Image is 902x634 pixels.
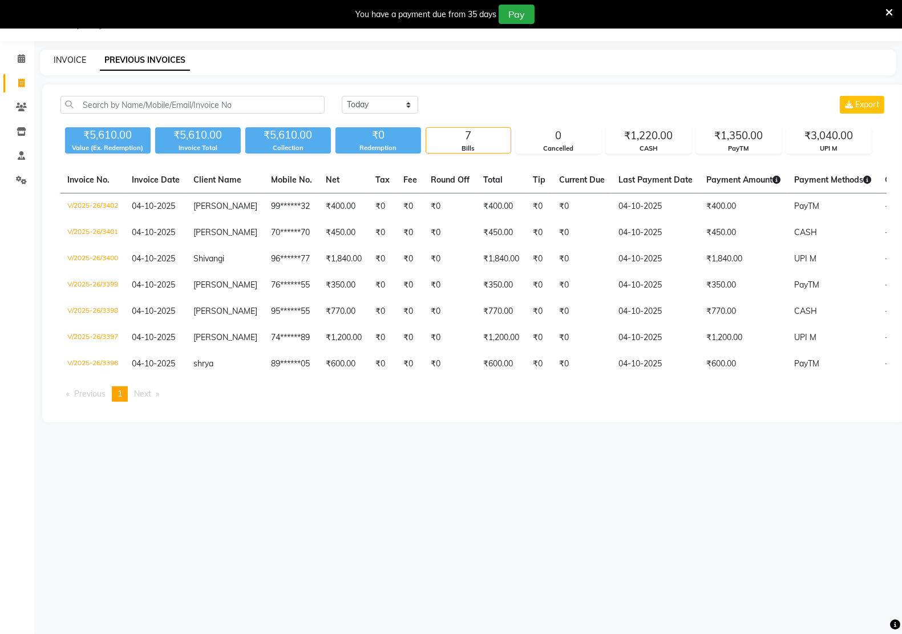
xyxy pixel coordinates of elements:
[424,351,476,377] td: ₹0
[369,298,397,325] td: ₹0
[355,9,496,21] div: You have a payment due from 35 days
[397,193,424,220] td: ₹0
[552,298,612,325] td: ₹0
[397,246,424,272] td: ₹0
[787,144,871,154] div: UPI M
[369,246,397,272] td: ₹0
[65,127,151,143] div: ₹5,610.00
[794,332,816,342] span: UPI M
[319,193,369,220] td: ₹400.00
[60,246,125,272] td: V/2025-26/3400
[132,227,175,237] span: 04-10-2025
[612,220,699,246] td: 04-10-2025
[526,351,552,377] td: ₹0
[335,127,421,143] div: ₹0
[54,55,86,65] a: INVOICE
[559,175,605,185] span: Current Due
[794,227,817,237] span: CASH
[193,358,213,369] span: shrya
[118,389,122,399] span: 1
[552,220,612,246] td: ₹0
[526,246,552,272] td: ₹0
[794,201,819,211] span: PayTM
[699,220,787,246] td: ₹450.00
[699,193,787,220] td: ₹400.00
[612,298,699,325] td: 04-10-2025
[699,246,787,272] td: ₹1,840.00
[855,99,879,110] span: Export
[706,175,780,185] span: Payment Amount
[526,325,552,351] td: ₹0
[319,325,369,351] td: ₹1,200.00
[516,128,601,144] div: 0
[476,325,526,351] td: ₹1,200.00
[476,246,526,272] td: ₹1,840.00
[476,193,526,220] td: ₹400.00
[271,175,312,185] span: Mobile No.
[699,325,787,351] td: ₹1,200.00
[397,272,424,298] td: ₹0
[476,351,526,377] td: ₹600.00
[840,96,884,114] button: Export
[245,143,331,153] div: Collection
[612,272,699,298] td: 04-10-2025
[552,193,612,220] td: ₹0
[155,143,241,153] div: Invoice Total
[424,193,476,220] td: ₹0
[885,332,888,342] span: -
[397,351,424,377] td: ₹0
[403,175,417,185] span: Fee
[60,96,325,114] input: Search by Name/Mobile/Email/Invoice No
[794,280,819,290] span: PayTM
[476,298,526,325] td: ₹770.00
[885,253,888,264] span: -
[134,389,151,399] span: Next
[885,358,888,369] span: -
[319,220,369,246] td: ₹450.00
[60,193,125,220] td: V/2025-26/3402
[319,351,369,377] td: ₹600.00
[193,332,257,342] span: [PERSON_NAME]
[483,175,503,185] span: Total
[533,175,545,185] span: Tip
[319,298,369,325] td: ₹770.00
[60,220,125,246] td: V/2025-26/3401
[60,272,125,298] td: V/2025-26/3399
[369,193,397,220] td: ₹0
[397,325,424,351] td: ₹0
[885,227,888,237] span: -
[193,253,224,264] span: Shivangi
[369,220,397,246] td: ₹0
[612,193,699,220] td: 04-10-2025
[319,246,369,272] td: ₹1,840.00
[606,144,691,154] div: CASH
[132,332,175,342] span: 04-10-2025
[193,306,257,316] span: [PERSON_NAME]
[526,298,552,325] td: ₹0
[699,272,787,298] td: ₹350.00
[132,175,180,185] span: Invoice Date
[132,306,175,316] span: 04-10-2025
[794,358,819,369] span: PayTM
[476,272,526,298] td: ₹350.00
[424,325,476,351] td: ₹0
[67,175,110,185] span: Invoice No.
[100,50,190,71] a: PREVIOUS INVOICES
[132,253,175,264] span: 04-10-2025
[369,325,397,351] td: ₹0
[426,128,511,144] div: 7
[885,306,888,316] span: -
[697,144,781,154] div: PayTM
[193,227,257,237] span: [PERSON_NAME]
[397,220,424,246] td: ₹0
[552,246,612,272] td: ₹0
[397,298,424,325] td: ₹0
[60,386,887,402] nav: Pagination
[526,272,552,298] td: ₹0
[193,280,257,290] span: [PERSON_NAME]
[606,128,691,144] div: ₹1,220.00
[426,144,511,154] div: Bills
[74,389,106,399] span: Previous
[369,272,397,298] td: ₹0
[431,175,470,185] span: Round Off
